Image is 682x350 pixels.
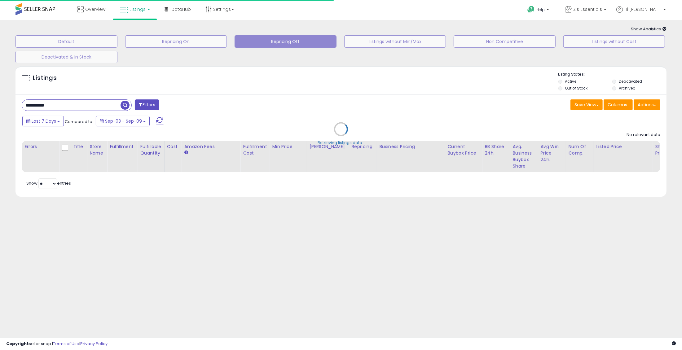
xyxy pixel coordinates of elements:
span: Z's Essentials [573,6,602,12]
button: Listings without Cost [563,35,665,48]
button: Repricing Off [235,35,337,48]
i: Get Help [527,6,535,13]
button: Non Competitive [454,35,556,48]
a: Hi [PERSON_NAME] [616,6,666,20]
button: Listings without Min/Max [344,35,446,48]
span: Overview [85,6,105,12]
button: Repricing On [125,35,227,48]
span: Listings [130,6,146,12]
span: DataHub [171,6,191,12]
span: Show Analytics [631,26,667,32]
button: Default [15,35,117,48]
button: Deactivated & In Stock [15,51,117,63]
a: Help [522,1,555,20]
span: Hi [PERSON_NAME] [624,6,662,12]
div: Retrieving listings data.. [318,140,364,146]
span: Help [536,7,545,12]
